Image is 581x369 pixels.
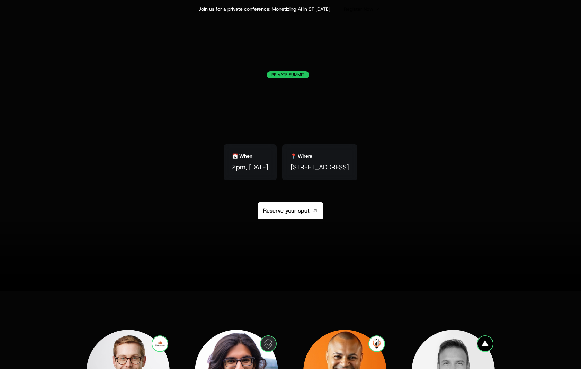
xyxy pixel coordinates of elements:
span: [STREET_ADDRESS] [290,162,349,172]
div: Private Summit [267,71,309,78]
div: 📅 When [232,153,252,160]
a: Reserve your spot [258,202,323,219]
img: Pricing I/O [368,335,385,352]
a: [object Object] [342,4,382,14]
img: Growth Unhinged and Tremont VC [152,335,168,352]
img: Clay, Superhuman, GPT Zero & more [260,335,277,352]
div: 📍 Where [290,153,312,160]
img: Vercel [477,335,493,352]
span: 2pm, [DATE] [232,162,268,172]
div: Join us for a private conference: Monetizing AI in SF [DATE] [199,6,330,12]
span: Register Now [344,6,373,12]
